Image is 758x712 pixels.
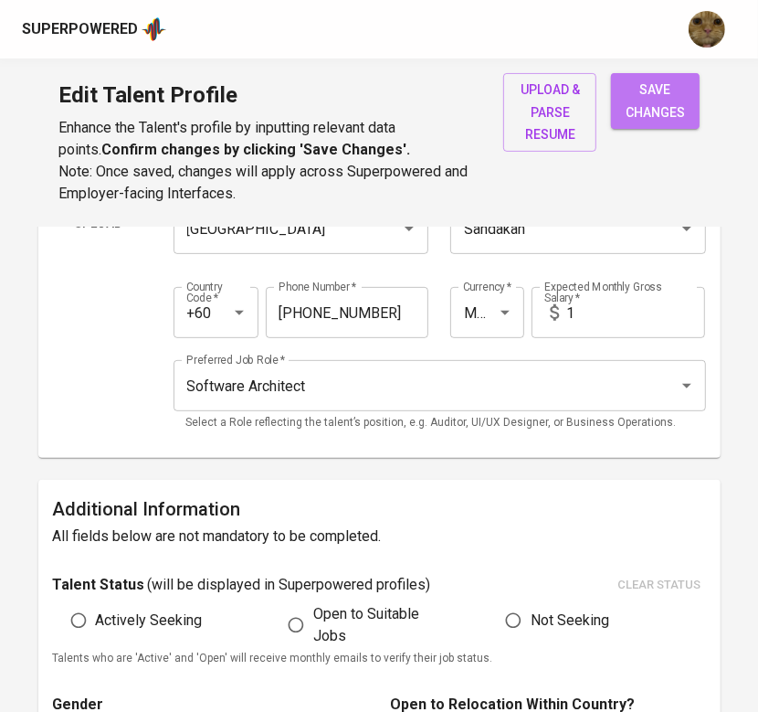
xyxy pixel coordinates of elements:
[58,73,481,117] h1: Edit Talent Profile
[611,73,700,129] button: save changes
[22,16,166,43] a: Superpoweredapp logo
[396,216,422,241] button: Open
[142,16,166,43] img: app logo
[22,19,138,40] div: Superpowered
[186,414,693,432] p: Select a Role reflecting the talent’s position, e.g. Auditor, UI/UX Designer, or Business Operati...
[531,610,609,632] span: Not Seeking
[53,650,706,668] p: Talents who are 'Active' and 'Open' will receive monthly emails to verify their job status.
[101,141,410,158] b: Confirm changes by clicking 'Save Changes'.
[626,79,685,123] span: save changes
[53,524,706,549] h6: All fields below are not mandatory to be completed.
[674,216,700,241] button: Open
[226,300,252,325] button: Open
[58,117,481,205] p: Enhance the Talent's profile by inputting relevant data points. Note: Once saved, changes will ap...
[518,79,582,146] span: upload & parse resume
[313,603,455,647] span: Open to Suitable Jobs
[674,373,700,399] button: Open
[492,300,518,325] button: Open
[689,11,725,48] img: ec6c0910-f960-4a00-a8f8-c5744e41279e.jpg
[148,574,431,596] p: ( will be displayed in Superpowered profiles )
[503,73,596,152] button: upload & parse resume
[53,574,145,596] p: Talent Status
[96,610,203,632] span: Actively Seeking
[53,494,706,524] h6: Additional Information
